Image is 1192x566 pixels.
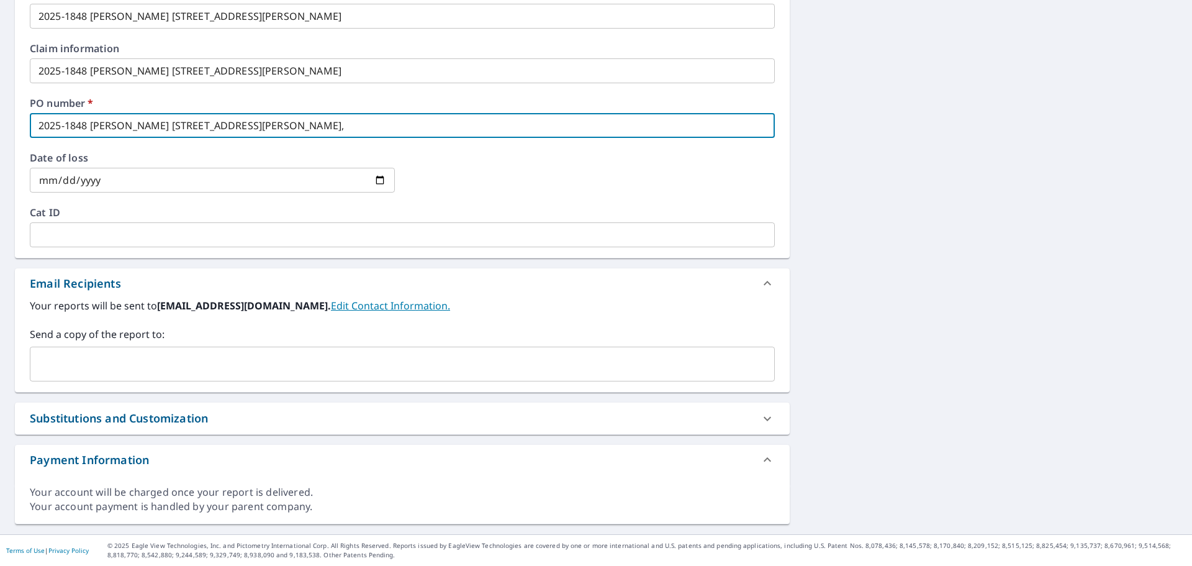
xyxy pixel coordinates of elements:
[107,541,1186,560] p: © 2025 Eagle View Technologies, Inc. and Pictometry International Corp. All Rights Reserved. Repo...
[15,403,790,434] div: Substitutions and Customization
[30,298,775,313] label: Your reports will be sent to
[30,98,775,108] label: PO number
[15,445,790,475] div: Payment Information
[157,299,331,313] b: [EMAIL_ADDRESS][DOMAIN_NAME].
[48,546,89,555] a: Privacy Policy
[6,547,89,554] p: |
[6,546,45,555] a: Terms of Use
[30,43,775,53] label: Claim information
[30,275,121,292] div: Email Recipients
[30,452,149,468] div: Payment Information
[30,485,775,500] div: Your account will be charged once your report is delivered.
[30,410,208,427] div: Substitutions and Customization
[30,500,775,514] div: Your account payment is handled by your parent company.
[331,299,450,313] a: EditContactInfo
[15,268,790,298] div: Email Recipients
[30,153,395,163] label: Date of loss
[30,208,775,217] label: Cat ID
[30,327,775,342] label: Send a copy of the report to:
